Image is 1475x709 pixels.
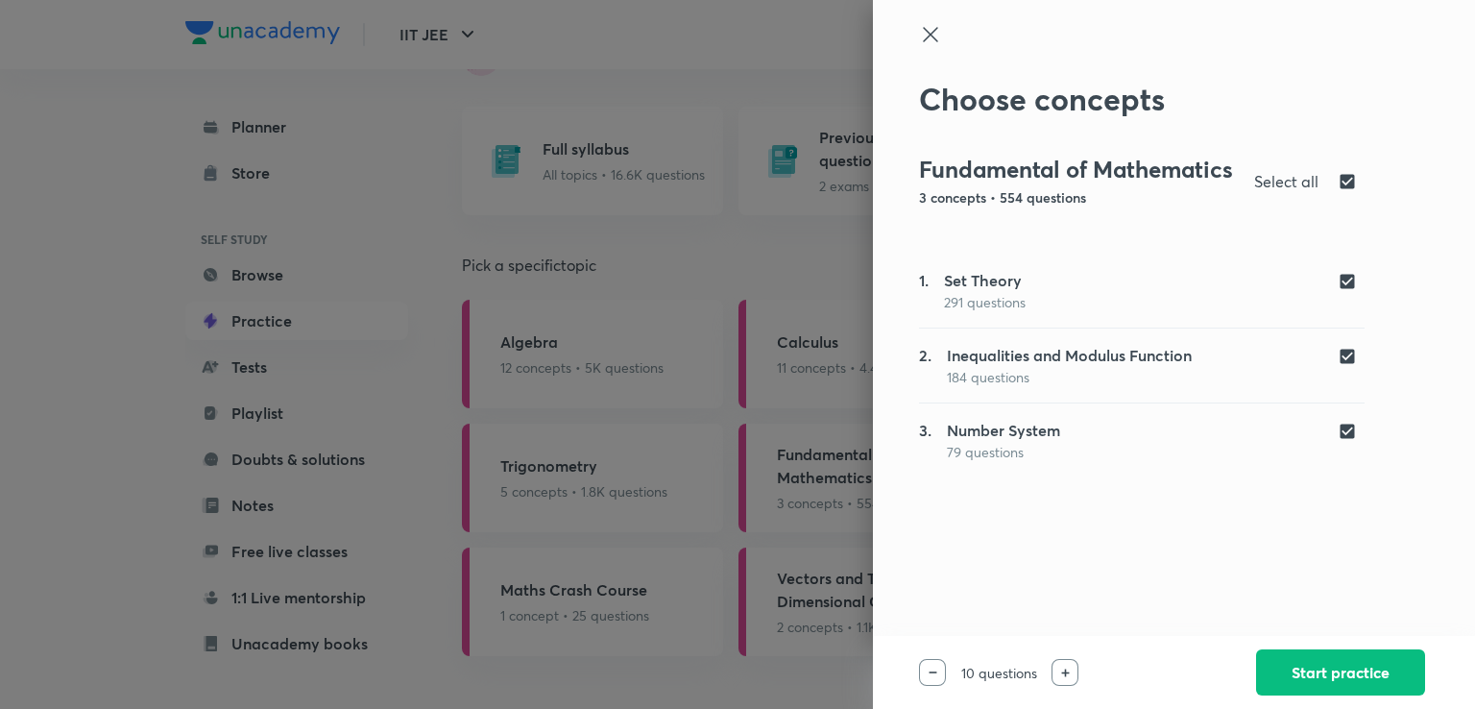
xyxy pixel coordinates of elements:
[947,442,1060,462] p: 79 questions
[1256,649,1425,696] button: Start practice
[1254,170,1318,193] h5: Select all
[944,292,1026,312] p: 291 questions
[944,269,1026,292] h5: Set Theory
[947,367,1192,387] p: 184 questions
[946,663,1052,683] p: 10 questions
[919,81,1365,117] h2: Choose concepts
[929,672,937,673] img: decrease
[919,156,1240,183] h3: Fundamental of Mathematics
[919,187,1240,208] p: 3 concepts • 554 questions
[919,269,929,312] h5: 1.
[947,419,1060,442] h5: Number System
[1061,669,1070,677] img: increase
[947,344,1192,367] h5: Inequalities and Modulus Function
[919,344,931,387] h5: 2.
[919,419,931,462] h5: 3.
